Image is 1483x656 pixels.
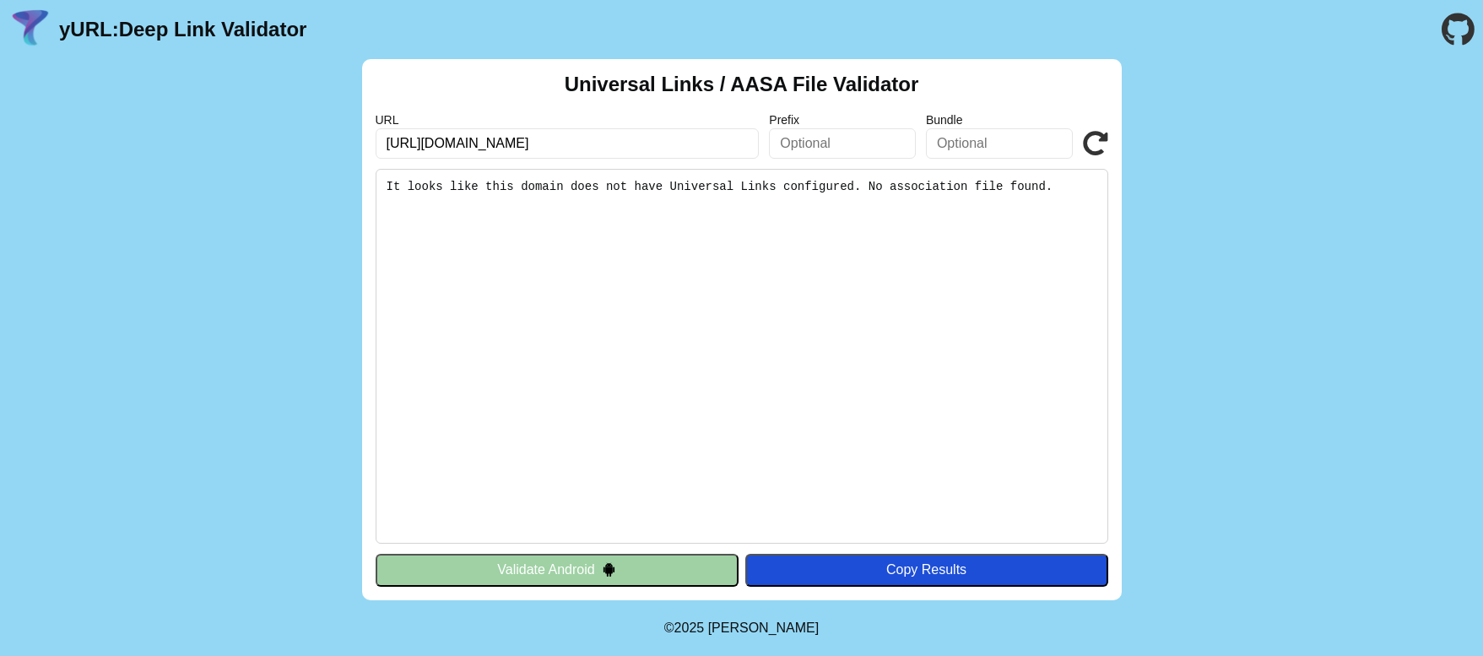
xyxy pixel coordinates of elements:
input: Optional [926,128,1073,159]
label: Prefix [769,113,916,127]
input: Required [376,128,760,159]
footer: © [664,600,819,656]
button: Validate Android [376,554,739,586]
label: URL [376,113,760,127]
pre: It looks like this domain does not have Universal Links configured. No association file found. [376,169,1108,544]
div: Copy Results [754,562,1100,577]
input: Optional [769,128,916,159]
img: yURL Logo [8,8,52,52]
span: 2025 [674,621,705,635]
button: Copy Results [745,554,1108,586]
h2: Universal Links / AASA File Validator [565,73,919,96]
a: Michael Ibragimchayev's Personal Site [708,621,820,635]
a: yURL:Deep Link Validator [59,18,306,41]
img: droidIcon.svg [602,562,616,577]
label: Bundle [926,113,1073,127]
